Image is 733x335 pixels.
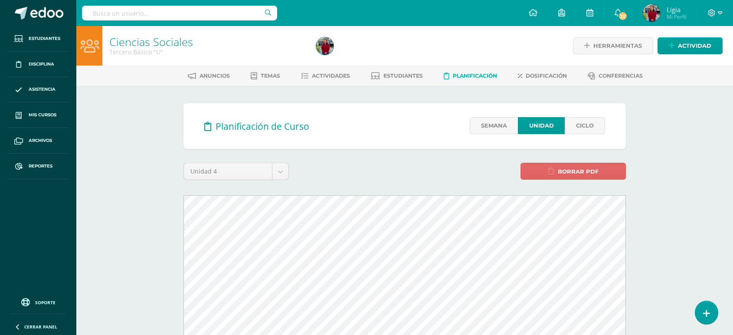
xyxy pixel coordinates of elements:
[10,296,66,308] a: Soporte
[301,69,350,83] a: Actividades
[29,137,52,144] span: Archivos
[216,120,309,132] span: Planificación de Curso
[312,72,350,79] span: Actividades
[109,48,306,56] div: Tercero Básico 'U'
[7,52,69,77] a: Disciplina
[29,163,52,170] span: Reportes
[444,69,497,83] a: Planificación
[667,5,687,14] span: Ligia
[29,112,56,118] span: Mis cursos
[200,72,230,79] span: Anuncios
[82,6,277,20] input: Busca un usuario...
[565,117,605,134] a: Ciclo
[261,72,280,79] span: Temas
[190,163,265,180] span: Unidad 4
[109,34,193,49] a: Ciencias Sociales
[518,69,567,83] a: Dosificación
[558,164,599,180] span: Borrar PDF
[526,72,567,79] span: Dosificación
[7,128,69,154] a: Archivos
[251,69,280,83] a: Temas
[383,72,423,79] span: Estudiantes
[7,154,69,179] a: Reportes
[7,77,69,103] a: Asistencia
[453,72,497,79] span: Planificación
[643,4,660,22] img: e66938ea6f53d621eb85b78bb3ab8b81.png
[599,72,643,79] span: Conferencias
[470,117,518,134] a: Semana
[29,61,54,68] span: Disciplina
[518,117,565,134] a: Unidad
[188,69,230,83] a: Anuncios
[29,35,60,42] span: Estudiantes
[371,69,423,83] a: Estudiantes
[184,163,288,180] a: Unidad 4
[7,102,69,128] a: Mis cursos
[520,163,626,180] a: Borrar PDF
[24,324,57,330] span: Cerrar panel
[29,86,56,93] span: Asistencia
[316,37,334,55] img: e66938ea6f53d621eb85b78bb3ab8b81.png
[109,36,306,48] h1: Ciencias Sociales
[667,13,687,20] span: Mi Perfil
[593,38,642,54] span: Herramientas
[678,38,711,54] span: Actividad
[7,26,69,52] a: Estudiantes
[573,37,653,54] a: Herramientas
[35,299,56,305] span: Soporte
[658,37,723,54] a: Actividad
[588,69,643,83] a: Conferencias
[618,11,628,21] span: 32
